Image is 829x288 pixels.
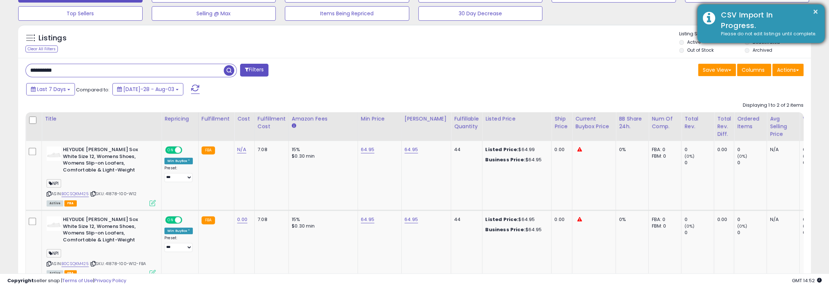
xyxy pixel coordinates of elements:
[94,277,126,284] a: Privacy Policy
[47,216,61,231] img: 21uGclCLZPL._SL40_.jpg
[47,200,63,206] span: All listings currently available for purchase on Amazon
[454,216,477,223] div: 44
[554,146,566,153] div: 0.00
[485,157,546,163] div: $64.95
[698,64,736,76] button: Save View
[123,86,174,93] span: [DATE]-28 - Aug-03
[202,146,215,154] small: FBA
[792,277,822,284] span: 2025-08-11 14:52 GMT
[770,146,794,153] div: N/A
[76,86,109,93] span: Compared to:
[64,200,77,206] span: FBA
[152,6,276,21] button: Selling @ Max
[737,159,766,166] div: 0
[554,216,566,223] div: 0.00
[361,146,374,153] a: 64.95
[717,216,728,223] div: 0.00
[240,64,268,76] button: Filters
[181,147,193,153] span: OFF
[485,216,546,223] div: $64.95
[485,146,518,153] b: Listed Price:
[258,216,283,223] div: 7.08
[237,115,251,123] div: Cost
[485,226,525,233] b: Business Price:
[737,216,766,223] div: 0
[202,115,231,123] div: Fulfillment
[485,146,546,153] div: $64.99
[619,146,643,153] div: 0%
[554,115,569,130] div: Ship Price
[18,6,143,21] button: Top Sellers
[292,216,352,223] div: 15%
[753,47,772,53] label: Archived
[61,261,89,267] a: B0CSQKM425
[181,217,193,223] span: OFF
[717,115,731,138] div: Total Rev. Diff.
[112,83,183,95] button: [DATE]-28 - Aug-03
[63,216,151,245] b: HEYDUDE [PERSON_NAME] Sox White Size 12, Womens Shoes, Womens Slip-on Loafers, Comfortable & Ligh...
[454,115,479,130] div: Fulfillable Quantity
[404,115,448,123] div: [PERSON_NAME]
[575,115,613,130] div: Current Buybox Price
[361,115,398,123] div: Min Price
[237,216,247,223] a: 0.00
[90,261,146,267] span: | SKU: 41878-100-W12-FBA
[802,153,813,159] small: (0%)
[684,229,714,236] div: 0
[684,223,694,229] small: (0%)
[39,33,67,43] h5: Listings
[63,146,151,175] b: HEYDUDE [PERSON_NAME] Sox White Size 12, Womens Shoes, Womens Slip-on Loafers, Comfortable & Ligh...
[651,115,678,130] div: Num of Comp.
[404,146,418,153] a: 64.95
[47,216,156,275] div: ASIN:
[716,31,819,38] div: Please do not edit listings until complete.
[62,277,93,284] a: Terms of Use
[651,153,675,159] div: FBM: 0
[770,216,794,223] div: N/A
[404,216,418,223] a: 64.95
[292,115,355,123] div: Amazon Fees
[25,46,58,52] div: Clear All Filters
[737,229,766,236] div: 0
[743,102,804,109] div: Displaying 1 to 2 of 2 items
[361,216,374,223] a: 64.95
[454,146,477,153] div: 44
[292,123,296,129] small: Amazon Fees.
[485,226,546,233] div: $64.95
[802,115,829,123] div: Velocity
[26,83,75,95] button: Last 7 Days
[166,217,175,223] span: ON
[687,39,701,45] label: Active
[237,146,246,153] a: N/A
[485,115,548,123] div: Listed Price
[285,6,409,21] button: Items Being Repriced
[164,166,193,182] div: Preset:
[202,216,215,224] small: FBA
[737,146,766,153] div: 0
[737,153,747,159] small: (0%)
[684,115,711,130] div: Total Rev.
[716,10,819,31] div: CSV Import In Progress.
[90,191,136,197] span: | SKU: 41878-100-W12
[485,156,525,163] b: Business Price:
[47,179,61,188] span: NPI
[7,277,126,284] div: seller snap | |
[61,191,89,197] a: B0CSQKM425
[770,115,796,138] div: Avg Selling Price
[292,146,352,153] div: 15%
[684,146,714,153] div: 0
[651,216,675,223] div: FBA: 0
[619,115,645,130] div: BB Share 24h.
[813,7,818,16] button: ×
[619,216,643,223] div: 0%
[258,146,283,153] div: 7.08
[164,115,195,123] div: Repricing
[684,159,714,166] div: 0
[802,223,813,229] small: (0%)
[737,64,771,76] button: Columns
[37,86,66,93] span: Last 7 Days
[742,66,765,74] span: Columns
[772,64,804,76] button: Actions
[651,223,675,229] div: FBM: 0
[687,47,714,53] label: Out of Stock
